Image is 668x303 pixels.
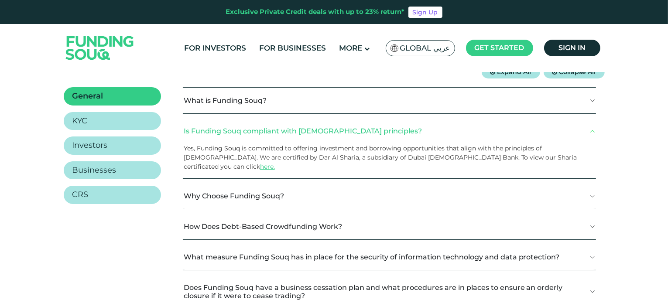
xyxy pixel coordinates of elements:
span: More [339,44,362,52]
button: How Does Debt-Based Crowdfunding Work? [183,214,596,239]
img: SA Flag [391,44,398,52]
a: CRS [64,186,161,204]
span: Expand All [497,68,531,76]
div: Exclusive Private Credit deals with up to 23% return* [226,7,405,17]
a: Sign Up [408,7,442,18]
h2: Businesses [72,166,116,175]
span: Sign in [558,44,586,52]
a: Sign in [544,40,600,56]
h2: Investors [72,141,108,150]
a: General [64,87,161,106]
span: Get started [475,44,524,52]
span: Global عربي [400,43,450,53]
a: For Businesses [257,41,328,55]
button: Is Funding Souq compliant with [DEMOGRAPHIC_DATA] principles? [183,118,596,144]
a: KYC [64,112,161,130]
a: For Investors [182,41,248,55]
button: What measure Funding Souq has in place for the security of information technology and data protec... [183,244,596,270]
h2: KYC [72,116,88,126]
img: Logo [57,26,143,70]
h2: General [72,92,103,101]
button: Expand All [482,65,540,78]
a: here. [260,163,275,170]
h2: CRS [72,190,89,200]
button: What is Funding Souq? [183,88,596,113]
span: Collapse All [559,68,596,76]
a: Investors [64,136,161,155]
span: Yes, Funding Souq is committed to offering investment and borrowing opportunities that align with... [184,144,577,170]
button: Collapse All [544,65,605,78]
a: Businesses [64,161,161,180]
button: Why Choose Funding Souq? [183,183,596,209]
